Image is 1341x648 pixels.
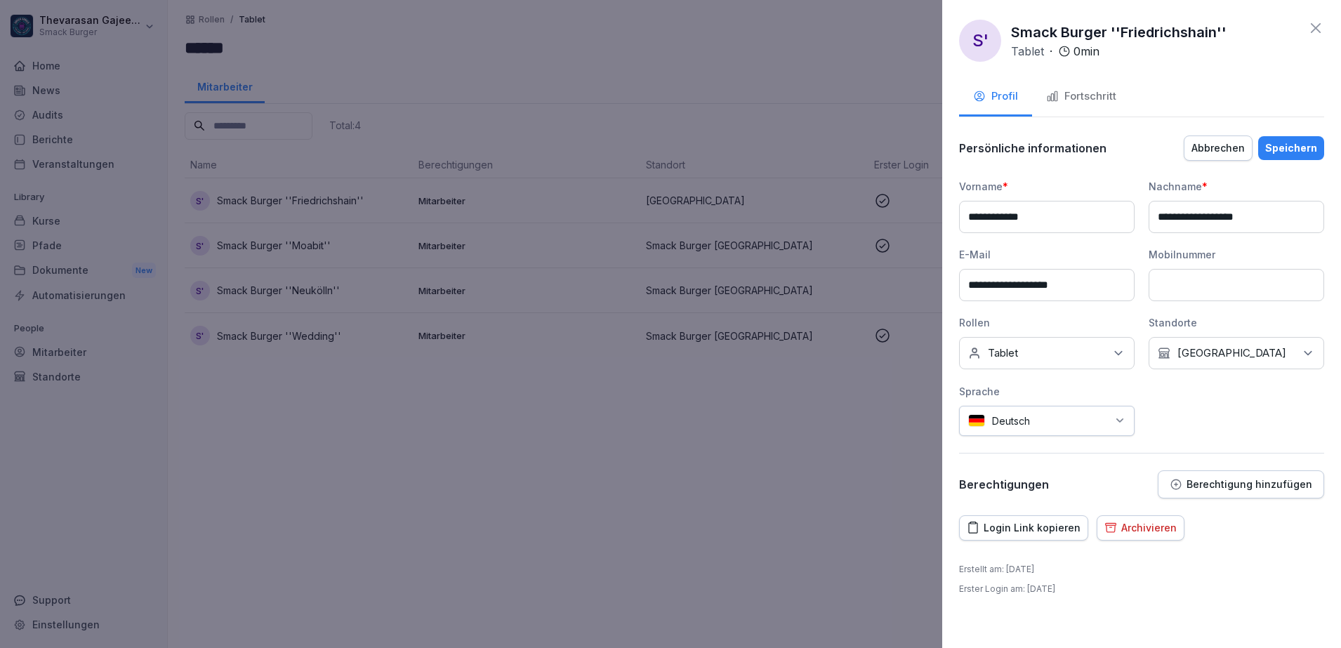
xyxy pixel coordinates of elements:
div: Profil [973,88,1018,105]
p: Tablet [988,346,1018,360]
div: Fortschritt [1046,88,1116,105]
p: 0 min [1074,43,1099,60]
p: Erstellt am : [DATE] [959,563,1034,576]
p: [GEOGRAPHIC_DATA] [1177,346,1286,360]
div: Vorname [959,179,1135,194]
div: E-Mail [959,247,1135,262]
div: Nachname [1149,179,1324,194]
p: Smack Burger ''Friedrichshain'' [1011,22,1227,43]
p: Tablet [1011,43,1044,60]
div: Standorte [1149,315,1324,330]
div: Archivieren [1104,520,1177,536]
button: Abbrechen [1184,135,1253,161]
button: Login Link kopieren [959,515,1088,541]
button: Profil [959,79,1032,117]
p: Berechtigungen [959,477,1049,491]
div: Rollen [959,315,1135,330]
div: Mobilnummer [1149,247,1324,262]
div: S' [959,20,1001,62]
img: de.svg [968,414,985,428]
div: Login Link kopieren [967,520,1081,536]
button: Berechtigung hinzufügen [1158,470,1324,498]
button: Fortschritt [1032,79,1130,117]
p: Erster Login am : [DATE] [959,583,1055,595]
div: Sprache [959,384,1135,399]
div: Abbrechen [1191,140,1245,156]
button: Speichern [1258,136,1324,160]
div: Deutsch [959,406,1135,436]
div: Speichern [1265,140,1317,156]
p: Persönliche informationen [959,141,1107,155]
p: Berechtigung hinzufügen [1187,479,1312,490]
button: Archivieren [1097,515,1184,541]
div: · [1011,43,1099,60]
